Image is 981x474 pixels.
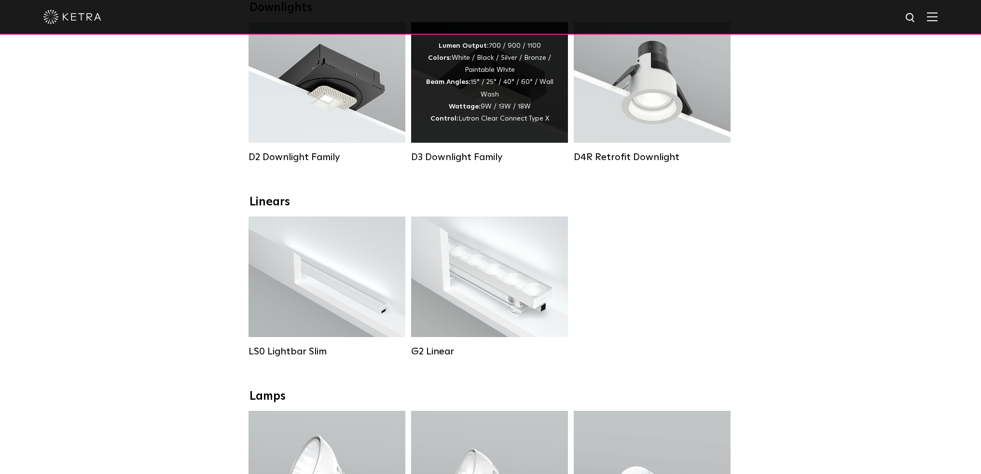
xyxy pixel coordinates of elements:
img: search icon [905,12,917,24]
strong: Colors: [428,54,452,61]
a: G2 Linear Lumen Output:400 / 700 / 1000Colors:WhiteBeam Angles:Flood / [GEOGRAPHIC_DATA] / Narrow... [411,217,568,357]
a: D3 Downlight Family Lumen Output:700 / 900 / 1100Colors:White / Black / Silver / Bronze / Paintab... [411,22,568,163]
img: Hamburger%20Nav.svg [927,12,938,21]
strong: Lumen Output: [439,42,489,49]
div: D2 Downlight Family [249,151,405,163]
div: Lamps [249,390,732,404]
strong: Beam Angles: [426,79,470,85]
a: LS0 Lightbar Slim Lumen Output:200 / 350Colors:White / BlackControl:X96 Controller [249,217,405,357]
strong: Wattage: [449,103,481,110]
img: ketra-logo-2019-white [43,10,101,24]
div: 700 / 900 / 1100 White / Black / Silver / Bronze / Paintable White 15° / 25° / 40° / 60° / Wall W... [426,40,553,125]
strong: Control: [430,115,458,122]
div: Linears [249,195,732,209]
div: LS0 Lightbar Slim [249,346,405,357]
a: D4R Retrofit Downlight Lumen Output:800Colors:White / BlackBeam Angles:15° / 25° / 40° / 60°Watta... [574,22,731,163]
span: Lutron Clear Connect Type X [458,115,549,122]
div: D4R Retrofit Downlight [574,151,731,163]
div: G2 Linear [411,346,568,357]
a: D2 Downlight Family Lumen Output:1200Colors:White / Black / Gloss Black / Silver / Bronze / Silve... [249,22,405,163]
div: D3 Downlight Family [411,151,568,163]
